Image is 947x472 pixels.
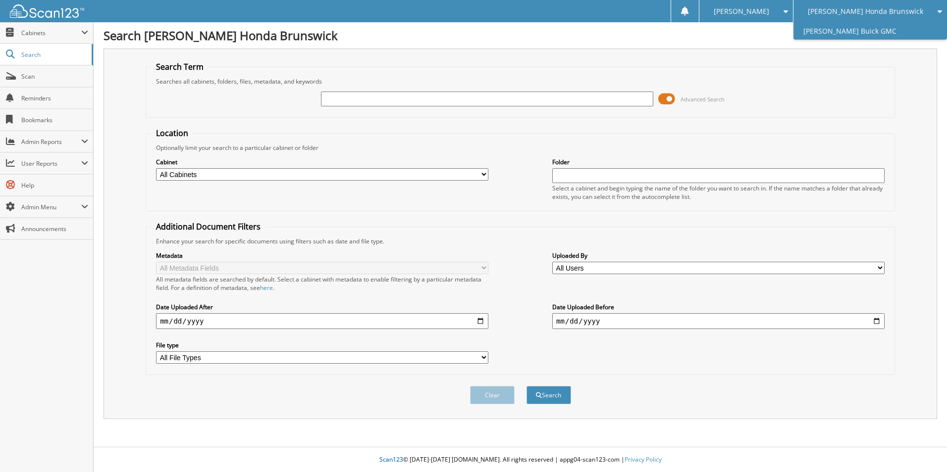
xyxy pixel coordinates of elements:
[10,4,84,18] img: scan123-logo-white.svg
[21,159,81,168] span: User Reports
[552,251,885,260] label: Uploaded By
[21,94,88,102] span: Reminders
[21,116,88,124] span: Bookmarks
[552,313,885,329] input: end
[156,275,488,292] div: All metadata fields are searched by default. Select a cabinet with metadata to enable filtering b...
[21,138,81,146] span: Admin Reports
[379,455,403,464] span: Scan123
[94,448,947,472] div: © [DATE]-[DATE] [DOMAIN_NAME]. All rights reserved | appg04-scan123-com |
[156,341,488,349] label: File type
[104,27,937,44] h1: Search [PERSON_NAME] Honda Brunswick
[151,61,209,72] legend: Search Term
[714,8,769,14] span: [PERSON_NAME]
[21,225,88,233] span: Announcements
[21,203,81,211] span: Admin Menu
[151,77,890,86] div: Searches all cabinets, folders, files, metadata, and keywords
[151,237,890,245] div: Enhance your search for specific documents using filters such as date and file type.
[625,455,662,464] a: Privacy Policy
[808,8,923,14] span: [PERSON_NAME] Honda Brunswick
[470,386,515,404] button: Clear
[552,158,885,166] label: Folder
[156,313,488,329] input: start
[21,50,87,59] span: Search
[156,251,488,260] label: Metadata
[151,221,265,232] legend: Additional Document Filters
[793,22,947,40] a: [PERSON_NAME] Buick GMC
[552,184,885,201] div: Select a cabinet and begin typing the name of the folder you want to search in. If the name match...
[897,425,947,472] iframe: Chat Widget
[526,386,571,404] button: Search
[151,143,890,152] div: Optionally limit your search to a particular cabinet or folder
[156,158,488,166] label: Cabinet
[156,303,488,311] label: Date Uploaded After
[260,283,273,292] a: here
[151,128,193,139] legend: Location
[21,29,81,37] span: Cabinets
[681,95,725,103] span: Advanced Search
[552,303,885,311] label: Date Uploaded Before
[21,181,88,189] span: Help
[21,72,88,81] span: Scan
